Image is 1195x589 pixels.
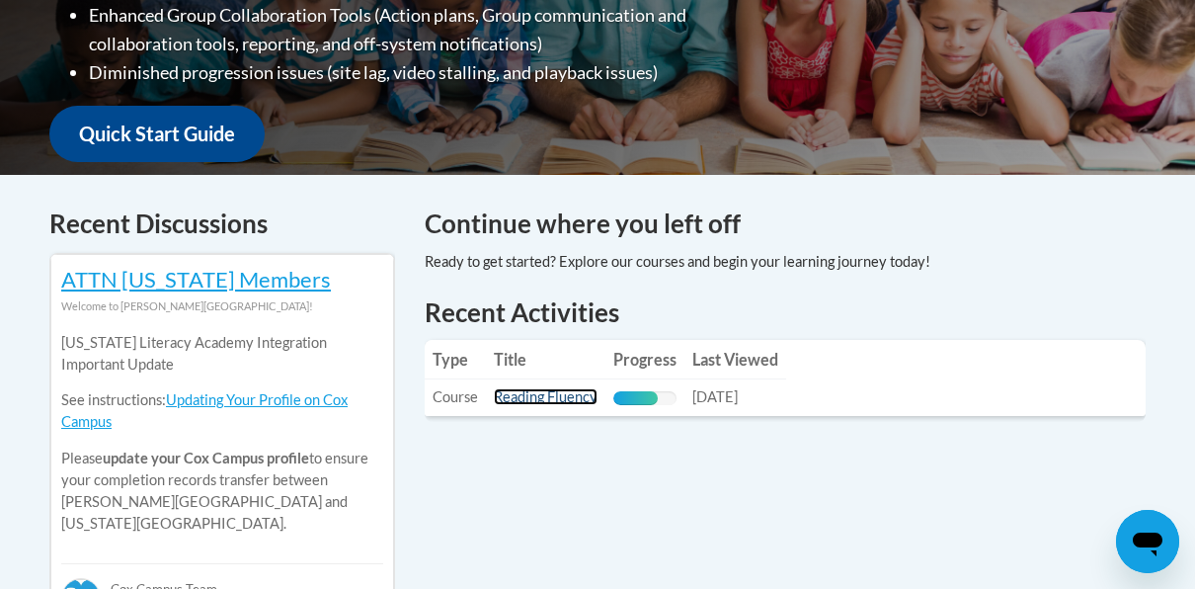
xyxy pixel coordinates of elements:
[49,106,265,162] a: Quick Start Guide
[425,340,486,379] th: Type
[61,266,331,293] a: ATTN [US_STATE] Members
[89,58,765,87] li: Diminished progression issues (site lag, video stalling, and playback issues)
[61,295,383,317] div: Welcome to [PERSON_NAME][GEOGRAPHIC_DATA]!
[605,340,684,379] th: Progress
[61,389,383,433] p: See instructions:
[425,294,1146,330] h1: Recent Activities
[425,205,1146,243] h4: Continue where you left off
[49,205,395,243] h4: Recent Discussions
[103,450,309,466] b: update your Cox Campus profile
[433,388,478,405] span: Course
[613,391,658,405] div: Progress, %
[61,317,383,549] div: Please to ensure your completion records transfer between [PERSON_NAME][GEOGRAPHIC_DATA] and [US_...
[89,1,765,58] li: Enhanced Group Collaboration Tools (Action plans, Group communication and collaboration tools, re...
[494,388,597,405] a: Reading Fluency
[684,340,786,379] th: Last Viewed
[486,340,605,379] th: Title
[61,332,383,376] p: [US_STATE] Literacy Academy Integration Important Update
[1116,510,1179,573] iframe: Button to launch messaging window
[692,388,738,405] span: [DATE]
[61,391,348,430] a: Updating Your Profile on Cox Campus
